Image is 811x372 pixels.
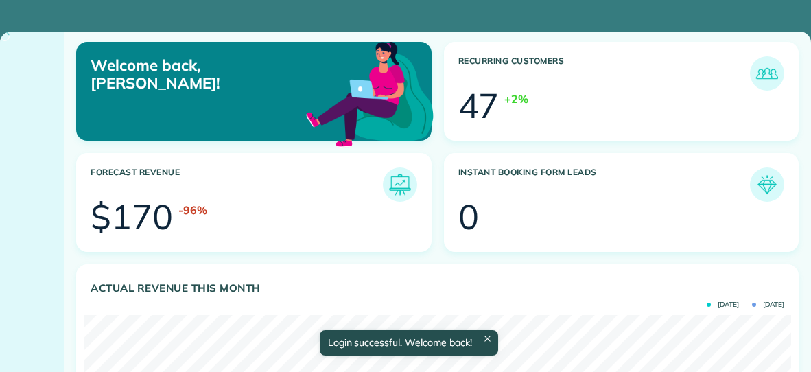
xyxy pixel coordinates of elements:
[504,91,528,107] div: +2%
[458,89,499,123] div: 47
[319,330,497,356] div: Login successful. Welcome back!
[458,167,751,202] h3: Instant Booking Form Leads
[458,200,479,234] div: 0
[753,60,781,87] img: icon_recurring_customers-cf858462ba22bcd05b5a5880d41d6543d210077de5bb9ebc9590e49fd87d84ed.png
[91,282,784,294] h3: Actual Revenue this month
[458,56,751,91] h3: Recurring Customers
[91,200,173,234] div: $170
[91,56,319,93] p: Welcome back, [PERSON_NAME]!
[386,171,414,198] img: icon_forecast_revenue-8c13a41c7ed35a8dcfafea3cbb826a0462acb37728057bba2d056411b612bbbe.png
[178,202,207,218] div: -96%
[303,26,436,159] img: dashboard_welcome-42a62b7d889689a78055ac9021e634bf52bae3f8056760290aed330b23ab8690.png
[753,171,781,198] img: icon_form_leads-04211a6a04a5b2264e4ee56bc0799ec3eb69b7e499cbb523a139df1d13a81ae0.png
[752,301,784,308] span: [DATE]
[91,167,383,202] h3: Forecast Revenue
[707,301,739,308] span: [DATE]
